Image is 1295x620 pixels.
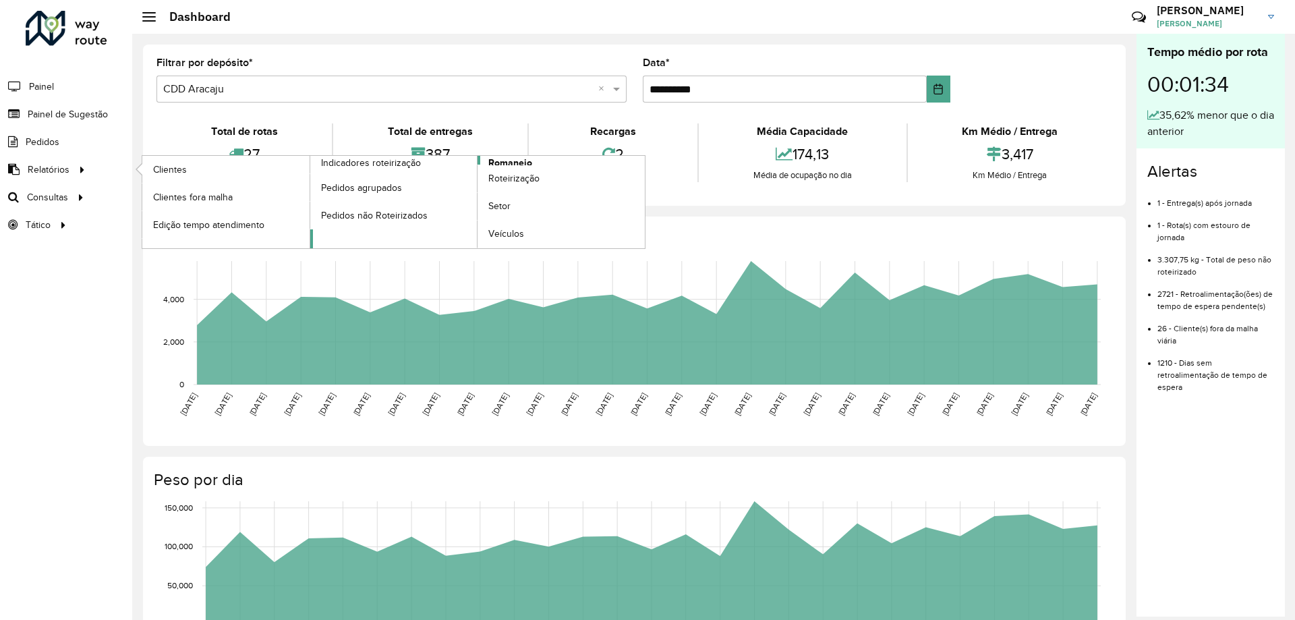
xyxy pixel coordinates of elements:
[1147,43,1274,61] div: Tempo médio por rota
[1157,18,1258,30] span: [PERSON_NAME]
[310,156,645,248] a: Romaneio
[698,391,718,417] text: [DATE]
[156,55,253,71] label: Filtrar por depósito
[167,581,193,590] text: 50,000
[940,391,960,417] text: [DATE]
[153,163,187,177] span: Clientes
[911,140,1109,169] div: 3,417
[490,391,510,417] text: [DATE]
[142,156,310,183] a: Clientes
[142,184,310,210] a: Clientes fora malha
[142,156,478,248] a: Indicadores roteirização
[594,391,614,417] text: [DATE]
[975,391,994,417] text: [DATE]
[802,391,822,417] text: [DATE]
[1157,187,1274,209] li: 1 - Entrega(s) após jornada
[421,391,440,417] text: [DATE]
[337,140,523,169] div: 387
[478,165,645,192] a: Roteirização
[455,391,475,417] text: [DATE]
[29,80,54,94] span: Painel
[525,391,544,417] text: [DATE]
[478,193,645,220] a: Setor
[532,123,694,140] div: Recargas
[153,190,233,204] span: Clientes fora malha
[26,218,51,232] span: Tático
[321,156,421,170] span: Indicadores roteirização
[310,202,478,229] a: Pedidos não Roteirizados
[321,181,402,195] span: Pedidos agrupados
[559,391,579,417] text: [DATE]
[26,135,59,149] span: Pedidos
[1157,244,1274,278] li: 3.307,75 kg - Total de peso não roteirizado
[283,391,302,417] text: [DATE]
[488,156,532,170] span: Romaneio
[160,123,328,140] div: Total de rotas
[213,391,233,417] text: [DATE]
[911,169,1109,182] div: Km Médio / Entrega
[142,211,310,238] a: Edição tempo atendimento
[156,9,231,24] h2: Dashboard
[488,171,540,186] span: Roteirização
[1147,107,1274,140] div: 35,62% menor que o dia anterior
[702,140,902,169] div: 174,13
[28,107,108,121] span: Painel de Sugestão
[732,391,752,417] text: [DATE]
[179,380,184,389] text: 0
[351,391,371,417] text: [DATE]
[532,140,694,169] div: 2
[906,391,925,417] text: [DATE]
[1044,391,1064,417] text: [DATE]
[767,391,786,417] text: [DATE]
[871,391,890,417] text: [DATE]
[179,391,198,417] text: [DATE]
[321,208,428,223] span: Pedidos não Roteirizados
[1147,162,1274,181] h4: Alertas
[1078,391,1098,417] text: [DATE]
[702,123,902,140] div: Média Capacidade
[1157,312,1274,347] li: 26 - Cliente(s) fora da malha viária
[28,163,69,177] span: Relatórios
[598,81,610,97] span: Clear all
[154,470,1112,490] h4: Peso por dia
[1157,347,1274,393] li: 1210 - Dias sem retroalimentação de tempo de espera
[478,221,645,248] a: Veículos
[386,391,406,417] text: [DATE]
[702,169,902,182] div: Média de ocupação no dia
[310,174,478,201] a: Pedidos agrupados
[1157,278,1274,312] li: 2721 - Retroalimentação(ões) de tempo de espera pendente(s)
[1010,391,1029,417] text: [DATE]
[927,76,950,103] button: Choose Date
[1124,3,1153,32] a: Contato Rápido
[1157,4,1258,17] h3: [PERSON_NAME]
[643,55,670,71] label: Data
[153,218,264,232] span: Edição tempo atendimento
[337,123,523,140] div: Total de entregas
[488,227,524,241] span: Veículos
[248,391,267,417] text: [DATE]
[160,140,328,169] div: 27
[165,503,193,512] text: 150,000
[663,391,683,417] text: [DATE]
[836,391,856,417] text: [DATE]
[27,190,68,204] span: Consultas
[317,391,337,417] text: [DATE]
[1147,61,1274,107] div: 00:01:34
[163,337,184,346] text: 2,000
[488,199,511,213] span: Setor
[165,542,193,551] text: 100,000
[629,391,648,417] text: [DATE]
[1157,209,1274,244] li: 1 - Rota(s) com estouro de jornada
[911,123,1109,140] div: Km Médio / Entrega
[163,295,184,304] text: 4,000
